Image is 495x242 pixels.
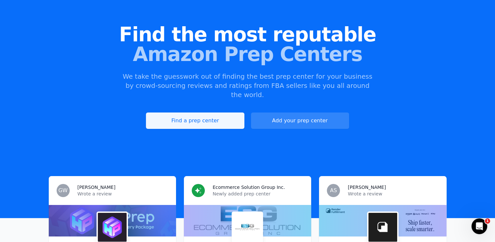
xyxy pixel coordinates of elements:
a: Find a prep center [146,112,244,129]
iframe: Intercom live chat [471,218,487,234]
img: HexPrep [98,213,127,242]
h3: [PERSON_NAME] [78,184,115,191]
span: Amazon Prep Centers [10,44,485,64]
p: Newly added prep center [213,191,303,197]
h3: Ecommerce Solution Group Inc. [213,184,285,191]
span: Find the most reputable [10,25,485,44]
a: Add your prep center [251,112,349,129]
span: AS [330,188,337,193]
span: 1 [485,218,490,224]
img: Ecommerce Solution Group Inc. [233,213,262,242]
span: GW [58,188,67,193]
p: Wrote a review [348,191,438,197]
p: Wrote a review [78,191,168,197]
img: Render Fulfillment [368,213,397,242]
p: We take the guesswork out of finding the best prep center for your business by crowd-sourcing rev... [122,72,373,99]
h3: [PERSON_NAME] [348,184,386,191]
